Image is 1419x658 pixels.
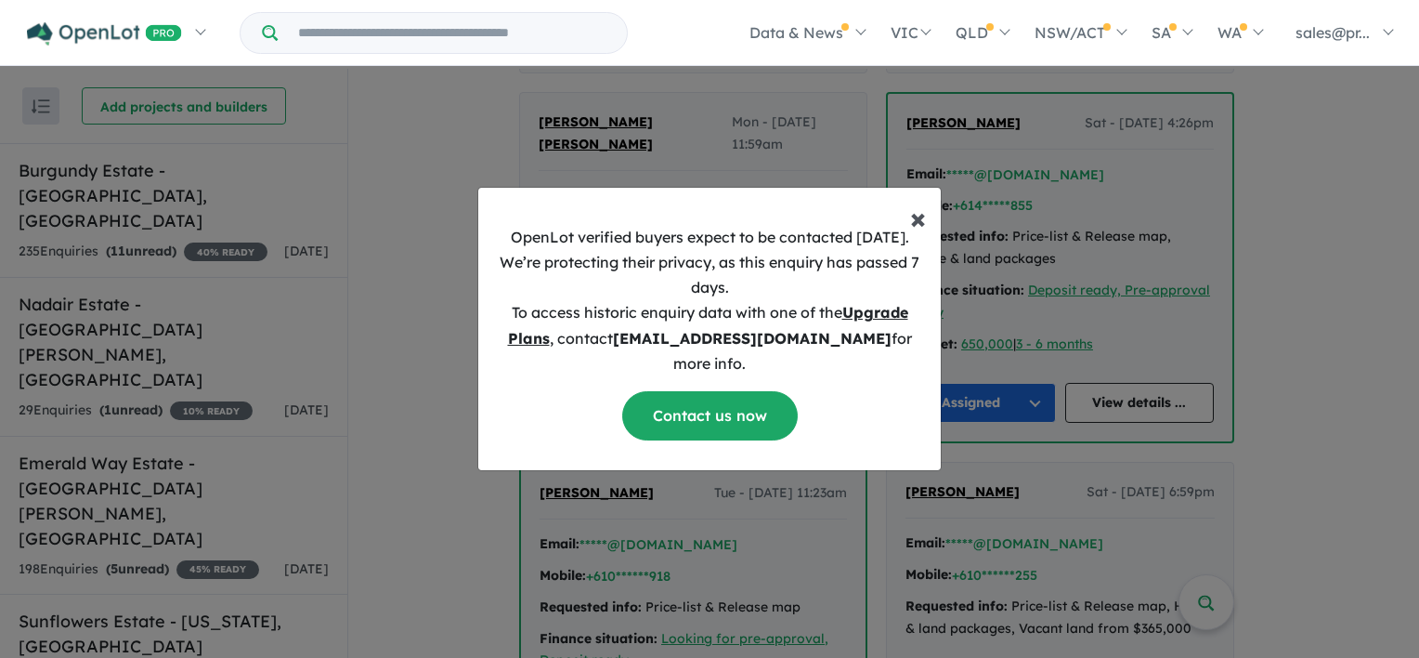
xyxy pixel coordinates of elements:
span: sales@pr... [1295,23,1370,42]
a: Contact us now [622,391,798,441]
b: [EMAIL_ADDRESS][DOMAIN_NAME] [613,329,892,348]
span: × [910,199,926,236]
img: Openlot PRO Logo White [27,22,182,46]
u: Upgrade Plans [508,303,908,347]
input: Try estate name, suburb, builder or developer [281,13,623,53]
p: OpenLot verified buyers expect to be contacted [DATE]. We’re protecting their privacy, as this en... [493,225,926,376]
